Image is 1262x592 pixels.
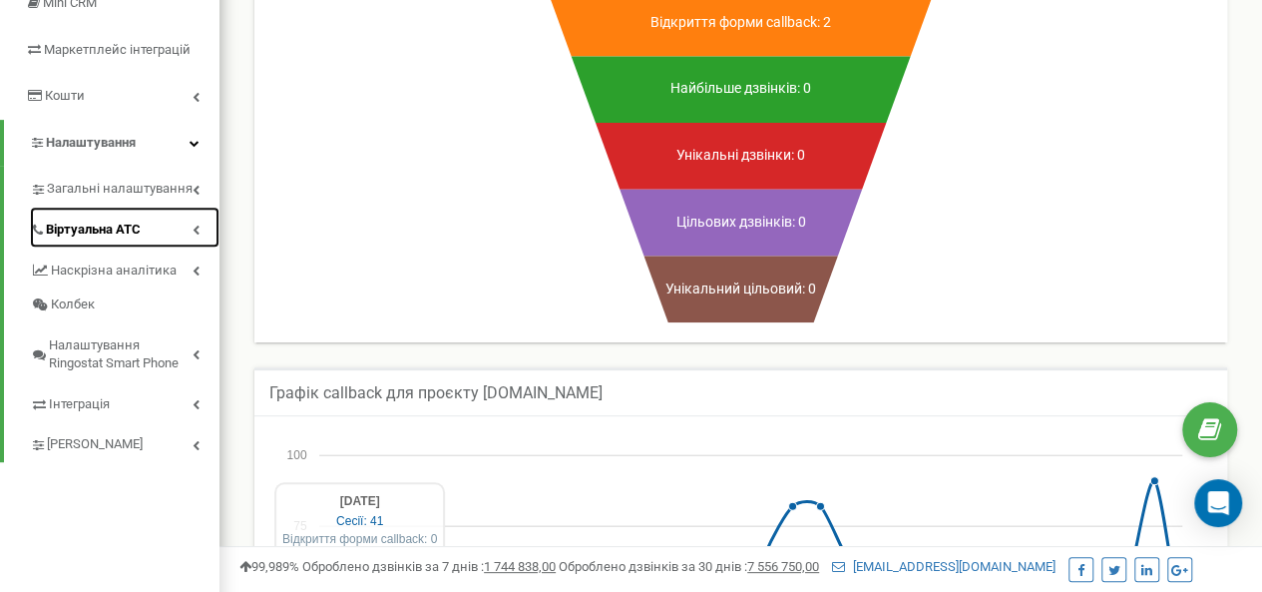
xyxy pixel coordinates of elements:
[282,513,437,530] div: Сесії: 41
[30,248,219,289] a: Наскрізна аналітика
[269,384,603,402] h5: Графік callback для проєкту [DOMAIN_NAME]
[832,559,1055,574] a: [EMAIL_ADDRESS][DOMAIN_NAME]
[47,435,143,454] span: [PERSON_NAME]
[30,381,219,422] a: Інтеграція
[747,559,819,574] u: 7 556 750,00
[484,559,556,574] u: 1 744 838,00
[49,395,110,414] span: Інтеграція
[45,88,85,103] span: Кошти
[30,288,219,322] a: Колбек
[44,42,191,57] span: Маркетплейс інтеграцій
[47,180,193,199] span: Загальні налаштування
[282,493,437,510] div: [DATE]
[30,421,219,462] a: [PERSON_NAME]
[30,322,219,381] a: Налаштування Ringostat Smart Phone
[51,296,95,314] span: Колбек
[559,559,819,574] span: Оброблено дзвінків за 30 днів :
[30,207,219,248] a: Віртуальна АТС
[4,120,219,167] a: Налаштування
[30,166,219,207] a: Загальні налаштування
[1194,479,1242,527] div: Open Intercom Messenger
[51,262,177,281] span: Наскрізна аналітика
[287,448,307,462] tspan: 100
[46,135,136,150] span: Налаштування
[46,221,141,240] span: Віртуальна АТС
[49,336,193,373] span: Налаштування Ringostat Smart Phone
[282,531,437,548] div: Відкриття форми callback: 0
[239,559,299,574] span: 99,989%
[302,559,556,574] span: Оброблено дзвінків за 7 днів :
